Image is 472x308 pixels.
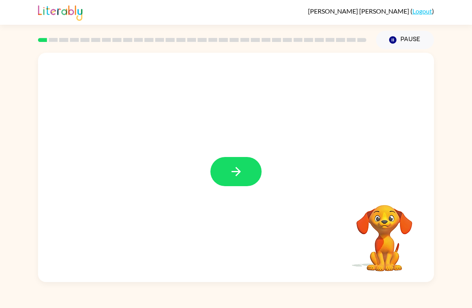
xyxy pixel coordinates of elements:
video: Your browser must support playing .mp4 files to use Literably. Please try using another browser. [344,193,424,272]
img: Literably [38,3,82,21]
div: ( ) [308,7,434,15]
a: Logout [412,7,432,15]
button: Pause [376,31,434,49]
span: [PERSON_NAME] [PERSON_NAME] [308,7,410,15]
